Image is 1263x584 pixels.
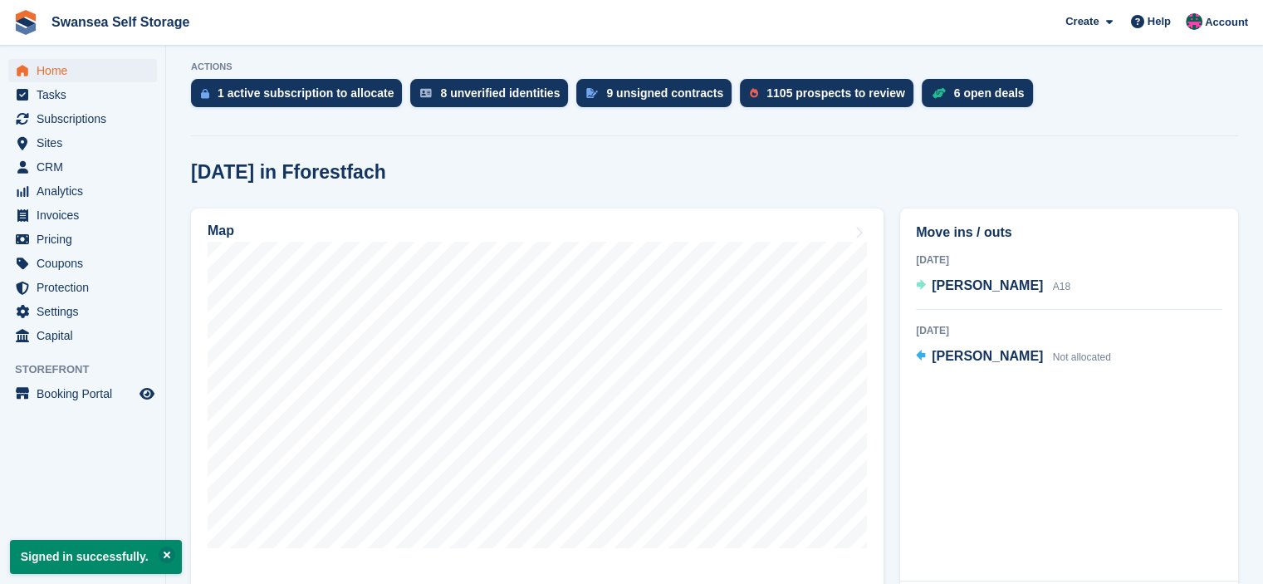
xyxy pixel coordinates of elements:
span: Sites [37,131,136,155]
span: Coupons [37,252,136,275]
div: 6 open deals [954,86,1025,100]
span: Tasks [37,83,136,106]
a: menu [8,131,157,155]
span: Account [1205,14,1248,31]
span: [PERSON_NAME] [932,349,1043,363]
div: [DATE] [916,253,1222,267]
a: 9 unsigned contracts [576,79,740,115]
a: menu [8,228,157,251]
span: Not allocated [1053,351,1111,363]
a: menu [8,155,157,179]
p: Signed in successfully. [10,540,182,574]
span: A18 [1053,281,1070,292]
a: menu [8,252,157,275]
h2: [DATE] in Fforestfach [191,161,386,184]
div: 9 unsigned contracts [606,86,723,100]
span: Protection [37,276,136,299]
img: Paul Davies [1186,13,1202,30]
span: Home [37,59,136,82]
div: 1105 prospects to review [766,86,905,100]
div: [DATE] [916,323,1222,338]
img: deal-1b604bf984904fb50ccaf53a9ad4b4a5d6e5aea283cecdc64d6e3604feb123c2.svg [932,87,946,99]
a: 1 active subscription to allocate [191,79,410,115]
span: Capital [37,324,136,347]
span: Subscriptions [37,107,136,130]
a: [PERSON_NAME] A18 [916,276,1070,297]
div: 1 active subscription to allocate [218,86,394,100]
img: active_subscription_to_allocate_icon-d502201f5373d7db506a760aba3b589e785aa758c864c3986d89f69b8ff3... [201,88,209,99]
span: Help [1148,13,1171,30]
span: Invoices [37,204,136,227]
a: menu [8,300,157,323]
span: [PERSON_NAME] [932,278,1043,292]
span: Booking Portal [37,382,136,405]
a: 8 unverified identities [410,79,576,115]
a: menu [8,276,157,299]
span: Create [1065,13,1099,30]
a: 6 open deals [922,79,1041,115]
a: menu [8,382,157,405]
span: Analytics [37,179,136,203]
a: [PERSON_NAME] Not allocated [916,346,1111,368]
img: prospect-51fa495bee0391a8d652442698ab0144808aea92771e9ea1ae160a38d050c398.svg [750,88,758,98]
a: Swansea Self Storage [45,8,196,36]
a: Preview store [137,384,157,404]
img: stora-icon-8386f47178a22dfd0bd8f6a31ec36ba5ce8667c1dd55bd0f319d3a0aa187defe.svg [13,10,38,35]
span: Pricing [37,228,136,251]
span: Settings [37,300,136,323]
div: 8 unverified identities [440,86,560,100]
a: menu [8,324,157,347]
h2: Move ins / outs [916,223,1222,243]
a: menu [8,204,157,227]
span: CRM [37,155,136,179]
img: contract_signature_icon-13c848040528278c33f63329250d36e43548de30e8caae1d1a13099fd9432cc5.svg [586,88,598,98]
a: menu [8,107,157,130]
a: menu [8,59,157,82]
a: menu [8,83,157,106]
a: menu [8,179,157,203]
h2: Map [208,223,234,238]
img: verify_identity-adf6edd0f0f0b5bbfe63781bf79b02c33cf7c696d77639b501bdc392416b5a36.svg [420,88,432,98]
p: ACTIONS [191,61,1238,72]
span: Storefront [15,361,165,378]
a: 1105 prospects to review [740,79,922,115]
